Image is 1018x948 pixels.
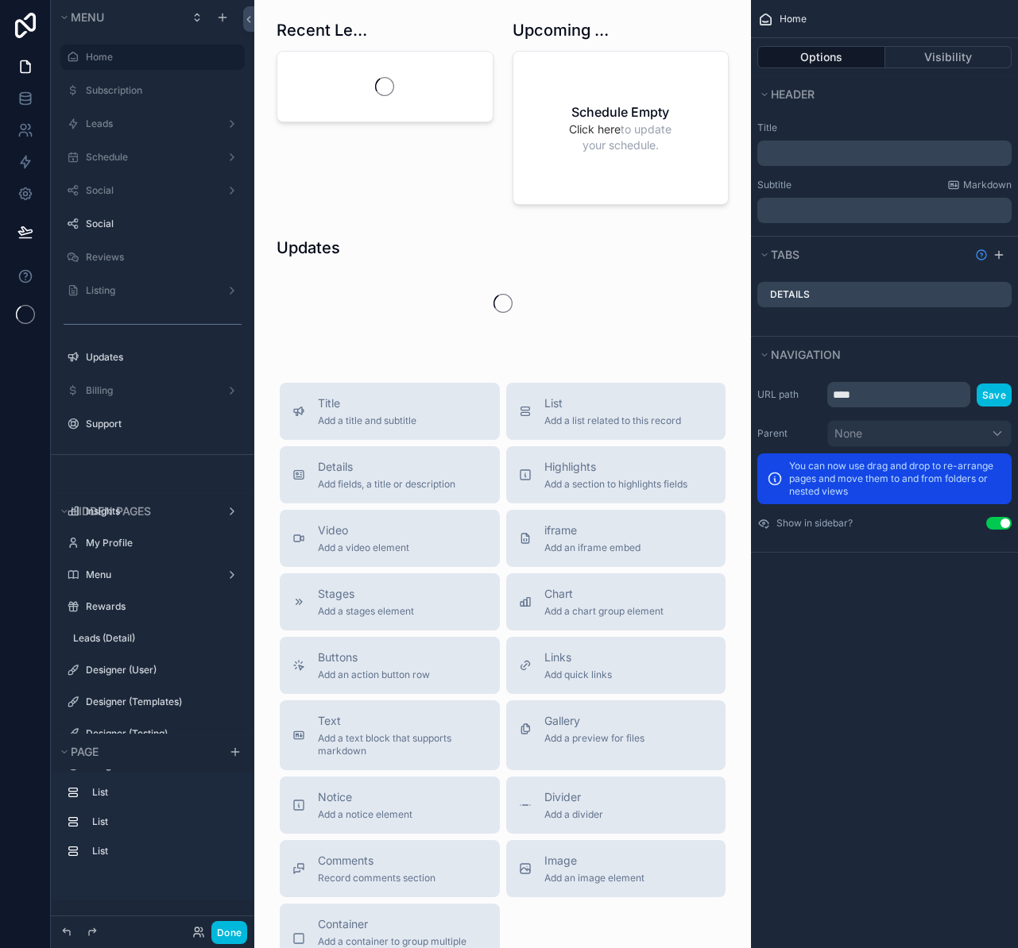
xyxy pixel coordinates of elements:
label: Show in sidebar? [776,517,853,530]
span: Page [71,745,99,758]
button: ListAdd a list related to this record [506,383,726,440]
label: Rewards [86,600,235,613]
div: scrollable content [757,141,1012,166]
button: Save [977,383,1012,407]
label: Social [86,184,213,197]
span: Add fields, a title or description [318,478,455,491]
button: ImageAdd an image element [506,840,726,897]
a: Support [86,418,235,430]
label: Home [86,51,235,64]
span: Add a chart group element [544,605,664,618]
a: Leads (Detail) [73,632,235,645]
label: Listing [86,284,213,297]
button: Page [57,741,219,763]
button: StagesAdd a stages element [280,573,500,630]
label: Details [770,288,810,301]
button: HighlightsAdd a section to highlights fields [506,446,726,503]
span: Record comments section [318,872,435,884]
button: TitleAdd a title and subtitle [280,383,500,440]
svg: Show help information [975,249,988,261]
label: Updates [86,351,235,364]
span: Home [780,13,807,25]
label: Subtitle [757,179,792,191]
span: None [834,426,862,441]
button: Tabs [757,244,969,266]
label: Subscription [86,84,235,97]
span: Gallery [544,713,644,729]
a: Markdown [947,179,1012,191]
label: My Profile [86,537,235,549]
button: Done [211,921,247,944]
button: TextAdd a text block that supports markdown [280,700,500,770]
span: Header [771,87,815,101]
span: Highlights [544,459,687,475]
span: Image [544,853,644,869]
span: Container [318,916,487,932]
span: Video [318,522,409,538]
button: ButtonsAdd an action button row [280,637,500,694]
label: Designer (Testing) [86,727,235,740]
button: DividerAdd a divider [506,777,726,834]
label: URL path [757,388,821,401]
a: Social [86,218,235,230]
label: Parent [757,427,821,440]
label: Schedule [86,151,213,164]
button: DetailsAdd fields, a title or description [280,446,500,503]
span: Add a video element [318,541,409,554]
label: List [92,815,232,828]
button: Visibility [885,46,1012,68]
span: Navigation [771,348,841,361]
button: ChartAdd a chart group element [506,573,726,630]
button: LinksAdd quick links [506,637,726,694]
p: You can now use drag and drop to re-arrange pages and move them to and from folders or nested views [789,460,1002,498]
label: Reviews [86,251,235,264]
span: Add a preview for files [544,732,644,745]
label: List [92,845,232,857]
span: Stages [318,586,414,602]
div: scrollable content [757,198,1012,223]
label: Leads [86,118,213,130]
span: Comments [318,853,435,869]
span: Add an image element [544,872,644,884]
span: Text [318,713,487,729]
button: Navigation [757,344,1002,366]
label: Menu [86,568,213,581]
label: Title [757,121,1012,134]
label: Insights [86,505,213,518]
span: List [544,395,681,411]
span: Add a section to highlights fields [544,478,687,491]
button: CommentsRecord comments section [280,840,500,897]
button: None [827,420,1012,447]
a: Designer (Templates) [86,696,235,708]
button: Menu [57,6,181,29]
button: Header [757,83,1002,106]
button: iframeAdd an iframe embed [506,510,726,567]
span: Chart [544,586,664,602]
span: Add a text block that supports markdown [318,732,487,757]
div: scrollable content [51,773,254,880]
button: GalleryAdd a preview for files [506,700,726,770]
span: iframe [544,522,641,538]
label: List [92,786,232,799]
label: Designer (User) [86,664,235,676]
span: Links [544,649,612,665]
button: NoticeAdd a notice element [280,777,500,834]
button: Options [757,46,885,68]
span: Menu [71,10,104,24]
span: Notice [318,789,412,805]
span: Add quick links [544,669,612,681]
